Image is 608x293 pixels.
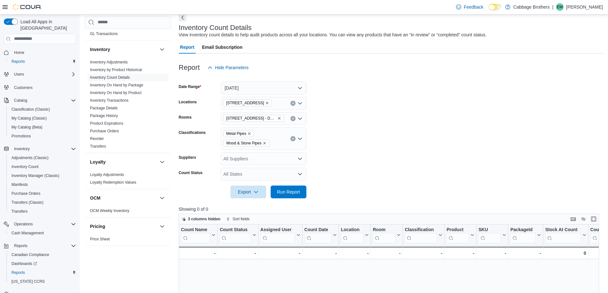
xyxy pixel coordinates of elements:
[9,163,76,171] span: Inventory Count
[226,115,276,121] span: [STREET_ADDRESS] - Default
[11,279,45,284] span: [US_STATE] CCRS
[9,123,76,131] span: My Catalog (Beta)
[188,216,221,222] span: 3 columns hidden
[545,227,581,243] div: Stock At Count
[6,153,79,162] button: Adjustments (Classic)
[9,269,76,276] span: Reports
[179,170,203,175] label: Count Status
[6,259,79,268] a: Dashboards
[14,222,33,227] span: Operations
[6,132,79,141] button: Promotions
[9,278,47,285] a: [US_STATE] CCRS
[90,223,157,230] button: Pricing
[179,206,604,212] p: Showing 0 of 0
[11,48,76,56] span: Home
[180,41,194,54] span: Report
[11,261,37,266] span: Dashboards
[179,115,192,120] label: Rooms
[215,64,249,71] span: Hide Parameters
[9,114,76,122] span: My Catalog (Classic)
[297,116,303,121] button: Open list of options
[373,249,401,257] div: -
[11,164,39,169] span: Inventory Count
[260,227,295,243] div: Assigned User
[556,3,564,11] div: Eric Meade
[179,32,487,38] div: View inventory count details to help audit products across all your locations. You can view any p...
[9,199,76,206] span: Transfers (Classic)
[6,123,79,132] button: My Catalog (Beta)
[9,58,76,65] span: Reports
[6,268,79,277] button: Reports
[304,227,332,243] div: Count Date
[179,215,223,223] button: 3 columns hidden
[11,220,76,228] span: Operations
[90,159,106,165] h3: Loyalty
[373,227,395,233] div: Room
[6,162,79,171] button: Inventory Count
[181,249,215,257] div: -
[514,3,550,11] p: Cabbage Brothers
[405,227,437,243] div: Classification
[580,215,587,223] button: Display options
[181,227,215,243] button: Count Name
[90,68,142,72] a: Inventory by Product Historical
[202,41,243,54] span: Email Subscription
[341,227,364,243] div: Location
[557,3,563,11] span: EM
[11,97,30,104] button: Catalog
[9,278,76,285] span: Washington CCRS
[9,251,52,259] a: Canadian Compliance
[11,97,76,104] span: Catalog
[14,85,33,90] span: Customers
[11,242,76,250] span: Reports
[205,61,251,74] button: Hide Parameters
[454,1,486,13] a: Feedback
[297,172,303,177] button: Open list of options
[11,49,27,56] a: Home
[90,46,157,53] button: Inventory
[11,70,26,78] button: Users
[9,181,30,188] a: Manifests
[9,260,40,267] a: Dashboards
[9,269,27,276] a: Reports
[1,70,79,79] button: Users
[14,72,24,77] span: Users
[90,195,157,201] button: OCM
[297,101,303,106] button: Open list of options
[90,172,124,177] a: Loyalty Adjustments
[90,159,157,165] button: Loyalty
[489,4,502,11] input: Dark Mode
[90,98,129,103] a: Inventory Transactions
[277,116,281,120] button: Remove 57 Cootes Drive - Default from selection in this group
[90,180,136,185] span: Loyalty Redemption Values
[545,227,581,233] div: Stock At Count
[179,24,252,32] h3: Inventory Count Details
[90,75,130,80] span: Inventory Count Details
[405,227,442,243] button: Classification
[85,207,171,217] div: OCM
[90,67,142,72] span: Inventory by Product Historical
[233,216,250,222] span: Sort fields
[290,116,296,121] button: Clear input
[90,106,118,111] span: Package Details
[9,229,76,237] span: Cash Management
[90,237,110,241] a: Price Sheet
[11,116,47,121] span: My Catalog (Classic)
[9,58,27,65] a: Reports
[1,220,79,229] button: Operations
[590,215,597,223] button: Enter fullscreen
[290,101,296,106] button: Clear input
[11,70,76,78] span: Users
[221,82,306,94] button: [DATE]
[9,190,76,197] span: Purchase Orders
[341,227,364,233] div: Location
[220,249,256,257] div: -
[447,249,474,257] div: -
[90,121,123,126] span: Product Expirations
[9,132,34,140] a: Promotions
[11,200,43,205] span: Transfers (Classic)
[9,251,76,259] span: Canadian Compliance
[6,277,79,286] button: [US_STATE] CCRS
